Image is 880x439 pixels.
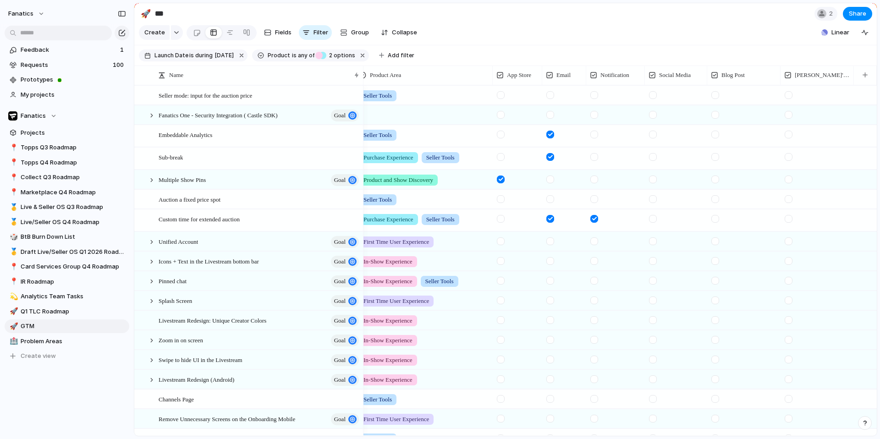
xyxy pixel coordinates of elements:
span: is [292,51,297,60]
span: BtB Burn Down List [21,232,126,241]
div: 📍Marketplace Q4 Roadmap [5,186,129,199]
div: 📍Topps Q3 Roadmap [5,141,129,154]
span: Embeddable Analytics [159,129,212,140]
div: 🥇 [10,217,16,227]
button: Linear [818,26,853,39]
a: Projects [5,126,129,140]
button: 🥇 [8,247,17,257]
span: Seller Tools [425,277,454,286]
div: 🎲BtB Burn Down List [5,230,129,244]
div: 📍 [10,276,16,287]
span: Purchase Experience [363,215,413,224]
button: goal [331,354,359,366]
button: goal [331,413,359,425]
button: isany of [290,50,316,60]
span: goal [334,255,346,268]
span: First Time User Experience [363,415,429,424]
button: 📍 [8,277,17,286]
button: 🎲 [8,232,17,241]
div: 📍 [10,172,16,183]
a: 🚀GTM [5,319,129,333]
span: Blog Post [721,71,745,80]
span: Product [268,51,290,60]
button: 📍 [8,188,17,197]
span: Livestream Redesign (Android) [159,374,234,384]
button: 🚀 [8,322,17,331]
span: Create [144,28,165,37]
div: 📍Topps Q4 Roadmap [5,156,129,170]
span: goal [334,236,346,248]
span: 100 [113,60,126,70]
span: Group [351,28,369,37]
span: In-Show Experience [363,316,412,325]
span: Topps Q3 Roadmap [21,143,126,152]
button: fanatics [4,6,49,21]
div: 📍 [10,262,16,272]
button: 💫 [8,292,17,301]
a: Prototypes [5,73,129,87]
button: 🥇 [8,218,17,227]
span: [DATE] [215,51,234,60]
span: Topps Q4 Roadmap [21,158,126,167]
span: [PERSON_NAME]'s Twitter [795,71,849,80]
span: Seller Tools [363,195,392,204]
span: Seller Tools [426,215,455,224]
span: App Store [507,71,531,80]
div: 📍Card Services Group Q4 Roadmap [5,260,129,274]
span: 2 [829,9,836,18]
span: First Time User Experience [363,237,429,247]
span: Seller mode: input for the auction price [159,90,252,100]
span: Q1 TLC Roadmap [21,307,126,316]
button: goal [331,295,359,307]
span: Analytics Team Tasks [21,292,126,301]
span: Live & Seller OS Q3 Roadmap [21,203,126,212]
span: any of [297,51,314,60]
span: Share [849,9,866,18]
button: [DATE] [213,50,236,60]
span: GTM [21,322,126,331]
span: Fields [275,28,291,37]
span: Product Area [370,71,401,80]
span: Fanatics [21,111,46,121]
span: fanatics [8,9,33,18]
button: goal [331,335,359,346]
span: Product and Show Discovery [363,176,433,185]
span: Seller Tools [363,131,392,140]
a: 💫Analytics Team Tasks [5,290,129,303]
span: Collapse [392,28,417,37]
span: 1 [120,45,126,55]
div: 📍 [10,143,16,153]
span: goal [334,334,346,347]
div: 🏥 [10,336,16,346]
button: 📍 [8,143,17,152]
span: Livestream Redesign: Unique Creator Colors [159,315,266,325]
span: Channels Page [159,394,194,404]
span: IR Roadmap [21,277,126,286]
span: In-Show Experience [363,356,412,365]
div: 🏥Problem Areas [5,335,129,348]
button: Fields [260,25,295,40]
span: In-Show Experience [363,257,412,266]
span: Sub-break [159,152,183,162]
div: 📍 [10,157,16,168]
a: 🥇Live/Seller OS Q4 Roadmap [5,215,129,229]
span: Projects [21,128,126,137]
span: Linear [831,28,849,37]
span: Icons + Text in the Livestream bottom bar [159,256,259,266]
span: goal [334,109,346,122]
span: First Time User Experience [363,296,429,306]
span: Multiple Show Pins [159,174,206,185]
button: goal [331,256,359,268]
div: 🥇 [10,202,16,213]
span: goal [334,373,346,386]
span: Create view [21,351,56,361]
a: 📍Collect Q3 Roadmap [5,170,129,184]
span: 2 [326,52,334,59]
span: goal [334,413,346,426]
span: Draft Live/Seller OS Q1 2026 Roadmap [21,247,126,257]
div: 🥇 [10,247,16,257]
button: Collapse [377,25,421,40]
span: during [194,51,213,60]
